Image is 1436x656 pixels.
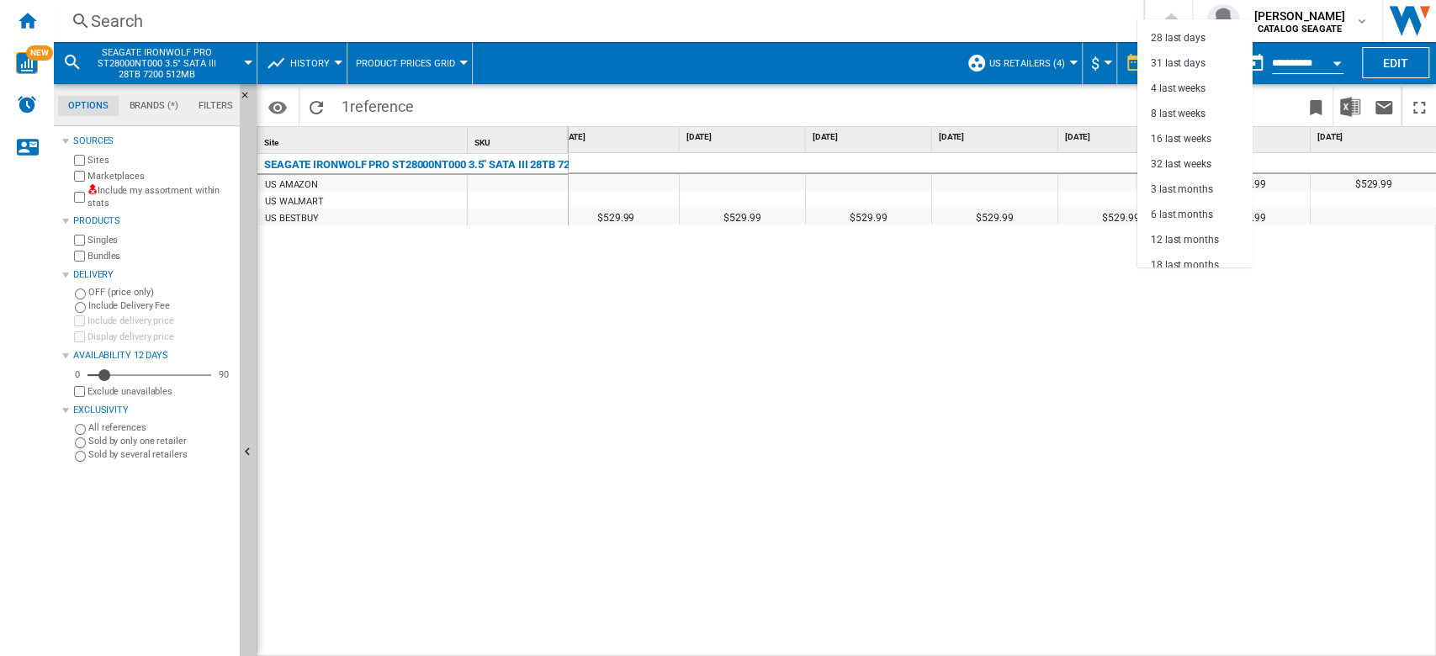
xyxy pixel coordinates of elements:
div: 12 last months [1151,233,1219,247]
div: 28 last days [1151,31,1205,45]
div: 8 last weeks [1151,107,1205,121]
div: 31 last days [1151,56,1205,71]
div: 6 last months [1151,208,1213,222]
div: 18 last months [1151,258,1219,272]
div: 16 last weeks [1151,132,1211,146]
div: 4 last weeks [1151,82,1205,96]
div: 32 last weeks [1151,157,1211,172]
div: 3 last months [1151,183,1213,197]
